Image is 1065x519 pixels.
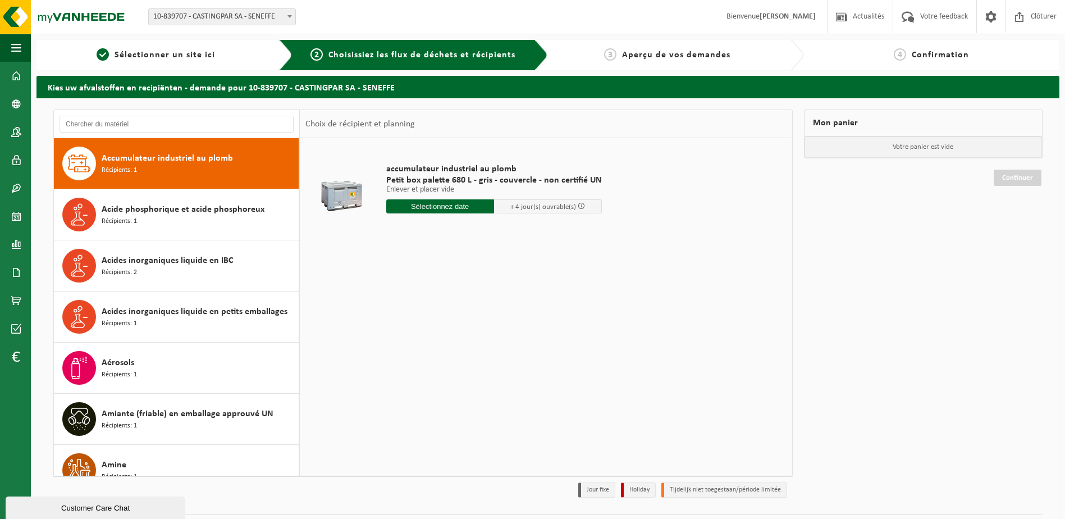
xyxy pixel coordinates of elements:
[6,494,188,519] iframe: chat widget
[622,51,730,60] span: Aperçu de vos demandes
[310,48,323,61] span: 2
[621,482,656,498] li: Holiday
[102,203,264,216] span: Acide phosphorique et acide phosphoreux
[102,318,137,329] span: Récipients: 1
[54,189,299,240] button: Acide phosphorique et acide phosphoreux Récipients: 1
[54,445,299,496] button: Amine Récipients: 1
[912,51,969,60] span: Confirmation
[102,216,137,227] span: Récipients: 1
[578,482,615,498] li: Jour fixe
[148,8,296,25] span: 10-839707 - CASTINGPAR SA - SENEFFE
[805,136,1043,158] p: Votre panier est vide
[102,407,273,421] span: Amiante (friable) en emballage approuvé UN
[102,472,137,482] span: Récipients: 1
[102,305,287,318] span: Acides inorganiques liquide en petits emballages
[54,292,299,343] button: Acides inorganiques liquide en petits emballages Récipients: 1
[894,48,906,61] span: 4
[994,170,1041,186] a: Continuer
[604,48,616,61] span: 3
[300,110,420,138] div: Choix de récipient et planning
[97,48,109,61] span: 1
[386,186,602,194] p: Enlever et placer vide
[102,356,134,370] span: Aérosols
[115,51,215,60] span: Sélectionner un site ici
[760,12,816,21] strong: [PERSON_NAME]
[42,48,270,62] a: 1Sélectionner un site ici
[386,163,602,175] span: accumulateur industriel au plomb
[54,138,299,189] button: Accumulateur industriel au plomb Récipients: 1
[54,394,299,445] button: Amiante (friable) en emballage approuvé UN Récipients: 1
[102,421,137,431] span: Récipients: 1
[386,199,494,213] input: Sélectionnez date
[386,175,602,186] span: Petit box palette 680 L - gris - couvercle - non certifié UN
[54,343,299,394] button: Aérosols Récipients: 1
[102,254,233,267] span: Acides inorganiques liquide en IBC
[149,9,295,25] span: 10-839707 - CASTINGPAR SA - SENEFFE
[804,110,1043,136] div: Mon panier
[102,152,233,165] span: Accumulateur industriel au plomb
[102,267,137,278] span: Récipients: 2
[36,76,1059,98] h2: Kies uw afvalstoffen en recipiënten - demande pour 10-839707 - CASTINGPAR SA - SENEFFE
[102,458,126,472] span: Amine
[102,370,137,380] span: Récipients: 1
[54,240,299,292] button: Acides inorganiques liquide en IBC Récipients: 2
[510,203,576,211] span: + 4 jour(s) ouvrable(s)
[60,116,294,133] input: Chercher du matériel
[102,165,137,176] span: Récipients: 1
[328,51,515,60] span: Choisissiez les flux de déchets et récipients
[661,482,787,498] li: Tijdelijk niet toegestaan/période limitée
